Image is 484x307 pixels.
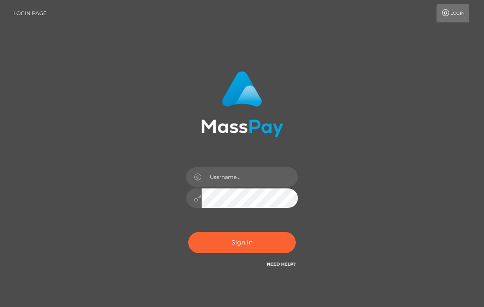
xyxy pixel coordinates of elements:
input: Username... [202,167,298,187]
a: Need Help? [267,261,296,267]
button: Sign in [188,232,296,253]
a: Login [437,4,469,22]
img: MassPay Login [201,71,283,137]
a: Login Page [13,4,47,22]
